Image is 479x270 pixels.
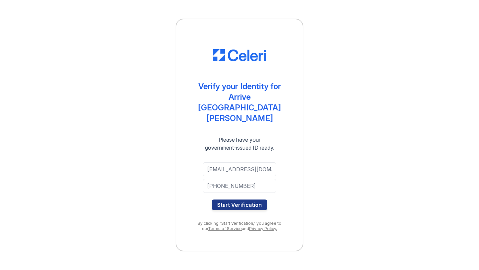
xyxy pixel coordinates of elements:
input: Email [203,162,276,176]
div: Please have your government-issued ID ready. [193,136,286,152]
div: Verify your Identity for Arrive [GEOGRAPHIC_DATA][PERSON_NAME] [190,81,289,124]
input: Phone [203,179,276,193]
a: Terms of Service [208,226,242,231]
iframe: chat widget [451,243,472,263]
button: Start Verification [212,200,267,210]
img: CE_Logo_Blue-a8612792a0a2168367f1c8372b55b34899dd931a85d93a1a3d3e32e68fde9ad4.png [213,49,266,61]
div: By clicking "Start Verification," you agree to our and [190,221,289,231]
a: Privacy Policy. [249,226,277,231]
